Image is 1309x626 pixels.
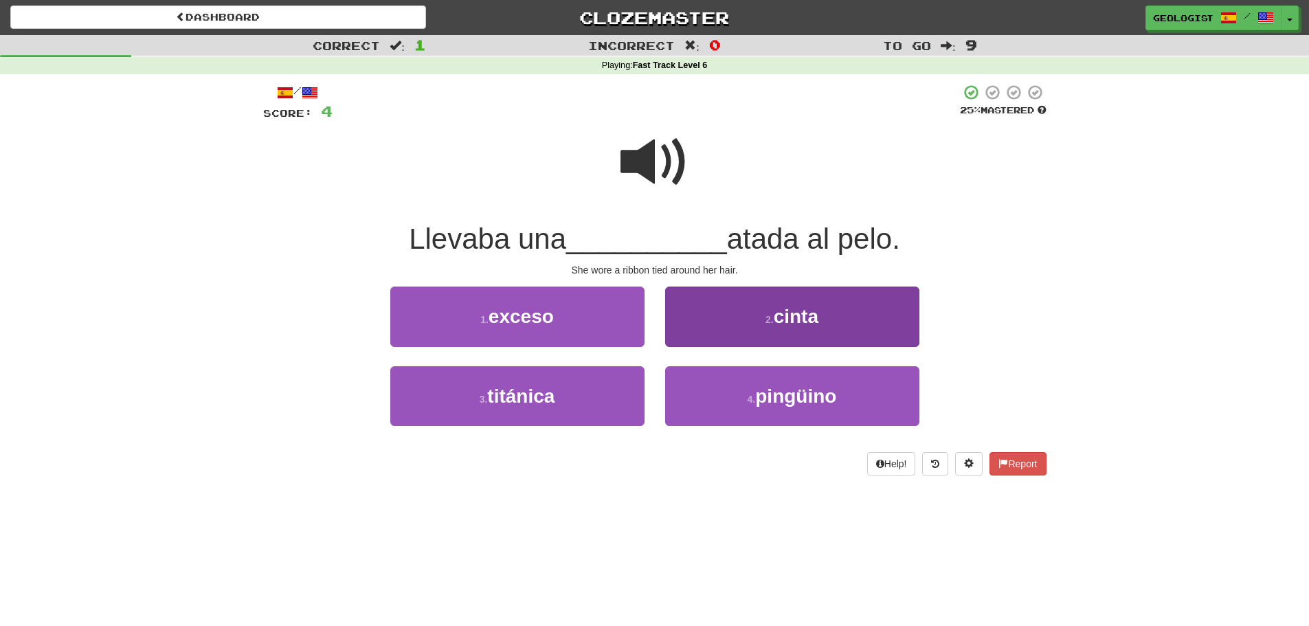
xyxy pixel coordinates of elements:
[487,385,555,407] span: titánica
[390,287,645,346] button: 1.exceso
[665,366,919,426] button: 4.pingüino
[409,223,566,255] span: Llevaba una
[867,452,916,476] button: Help!
[633,60,708,70] strong: Fast Track Level 6
[965,36,977,53] span: 9
[321,102,333,120] span: 4
[755,385,836,407] span: pingüino
[684,40,700,52] span: :
[480,314,489,325] small: 1 .
[989,452,1046,476] button: Report
[10,5,426,29] a: Dashboard
[774,306,818,327] span: cinta
[727,223,900,255] span: atada al pelo.
[390,366,645,426] button: 3.titánica
[960,104,1047,117] div: Mastered
[414,36,426,53] span: 1
[566,223,727,255] span: __________
[1153,12,1213,24] span: Geologist
[263,84,333,101] div: /
[941,40,956,52] span: :
[665,287,919,346] button: 2.cinta
[447,5,862,30] a: Clozemaster
[748,394,756,405] small: 4 .
[922,452,948,476] button: Round history (alt+y)
[489,306,554,327] span: exceso
[263,107,313,119] span: Score:
[960,104,981,115] span: 25 %
[1145,5,1282,30] a: Geologist /
[1244,11,1251,21] span: /
[313,38,380,52] span: Correct
[263,263,1047,277] div: She wore a ribbon tied around her hair.
[390,40,405,52] span: :
[883,38,931,52] span: To go
[765,314,774,325] small: 2 .
[709,36,721,53] span: 0
[480,394,488,405] small: 3 .
[588,38,675,52] span: Incorrect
